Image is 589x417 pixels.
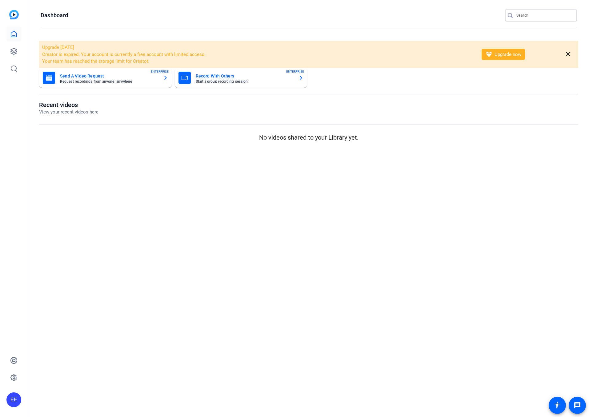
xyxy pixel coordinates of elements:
[482,49,525,60] button: Upgrade now
[554,402,561,409] mat-icon: accessibility
[60,80,158,83] mat-card-subtitle: Request recordings from anyone, anywhere
[42,51,474,58] li: Creator is expired. Your account is currently a free account with limited access.
[516,12,572,19] input: Search
[286,69,304,74] span: ENTERPRISE
[6,392,21,407] div: EE
[39,101,98,109] h1: Recent videos
[42,45,74,50] span: Upgrade [DATE]
[9,10,19,19] img: blue-gradient.svg
[39,68,172,88] button: Send A Video RequestRequest recordings from anyone, anywhereENTERPRISE
[574,402,581,409] mat-icon: message
[42,58,474,65] li: Your team has reached the storage limit for Creator.
[151,69,169,74] span: ENTERPRISE
[41,12,68,19] h1: Dashboard
[564,50,572,58] mat-icon: close
[485,51,493,58] mat-icon: diamond
[196,72,294,80] mat-card-title: Record With Others
[175,68,307,88] button: Record With OthersStart a group recording sessionENTERPRISE
[60,72,158,80] mat-card-title: Send A Video Request
[39,133,578,142] p: No videos shared to your Library yet.
[196,80,294,83] mat-card-subtitle: Start a group recording session
[39,109,98,116] p: View your recent videos here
